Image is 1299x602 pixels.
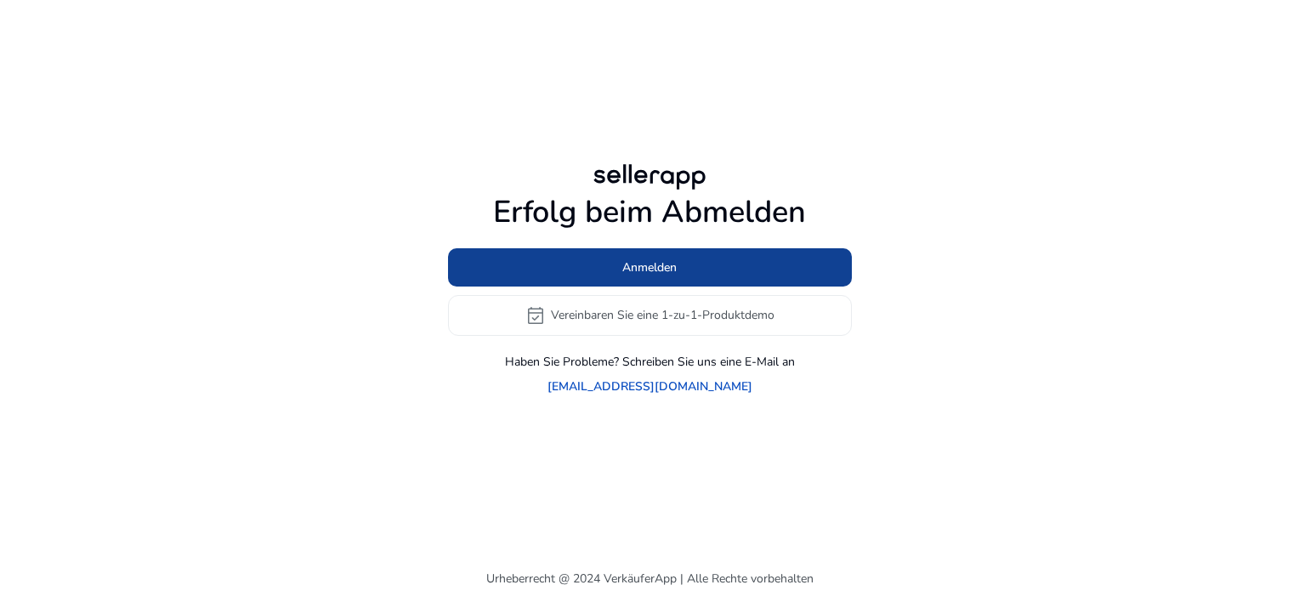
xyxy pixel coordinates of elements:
a: [EMAIL_ADDRESS][DOMAIN_NAME] [547,378,752,395]
font: Vereinbaren Sie eine 1-zu-1-Produktdemo [551,307,774,323]
button: Anmelden [448,248,852,287]
button: event_availableVereinbaren Sie eine 1-zu-1-Produktdemo [448,295,852,336]
span: Anmelden [622,258,677,276]
p: Haben Sie Probleme? Schreiben Sie uns eine E-Mail an [505,353,795,371]
h1: Erfolg beim Abmelden [448,194,852,230]
span: event_available [525,305,546,326]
